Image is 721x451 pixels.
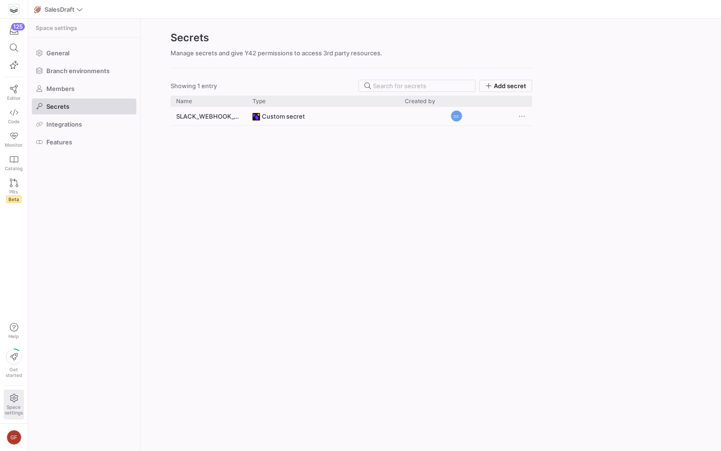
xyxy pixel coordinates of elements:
[405,98,435,105] span: Created by
[5,165,23,171] span: Catalog
[8,333,20,339] span: Help
[171,30,532,45] h2: Secrets
[7,95,21,101] span: Editor
[8,119,20,124] span: Code
[253,98,266,105] span: Type
[4,175,24,207] a: PRsBeta
[36,25,77,31] span: Space settings
[32,98,136,114] a: Secrets
[32,45,136,61] a: General
[479,80,532,92] button: Add secret
[451,110,462,122] div: DZ
[4,345,24,382] button: Getstarted
[171,107,247,125] div: SLACK_WEBHOOK_URL
[46,85,74,92] span: Members
[4,1,24,17] a: https://storage.googleapis.com/y42-prod-data-exchange/images/Yf2Qvegn13xqq0DljGMI0l8d5Zqtiw36EXr8...
[4,23,24,39] button: 125
[32,3,85,15] button: 🏈SalesDraft
[171,82,217,90] div: Showing 1 entry
[32,134,136,150] a: Features
[34,6,41,13] span: 🏈
[32,116,136,132] a: Integrations
[4,390,24,420] a: Spacesettings
[4,81,24,105] a: Editor
[46,120,82,128] span: Integrations
[373,82,469,90] input: Search for secrets
[4,319,24,343] button: Help
[494,82,526,90] span: Add secret
[5,404,23,415] span: Space settings
[45,6,74,13] span: SalesDraft
[4,105,24,128] a: Code
[171,49,532,57] div: Manage secrets and give Y42 permissions to access 3rd party resources.
[5,142,23,148] span: Monitor
[46,67,110,75] span: Branch environments
[4,428,24,447] button: GF
[32,81,136,97] a: Members
[262,107,305,126] span: Custom secret
[46,138,72,146] span: Features
[253,113,260,120] img: undefined
[171,107,532,126] div: Press SPACE to select this row.
[46,49,69,57] span: General
[176,98,192,105] span: Name
[32,63,136,79] a: Branch environments
[10,189,18,195] span: PRs
[11,23,25,30] div: 125
[6,367,22,378] span: Get started
[46,103,69,110] span: Secrets
[4,128,24,151] a: Monitor
[7,430,22,445] div: GF
[6,195,22,203] span: Beta
[9,5,19,14] img: https://storage.googleapis.com/y42-prod-data-exchange/images/Yf2Qvegn13xqq0DljGMI0l8d5Zqtiw36EXr8...
[4,151,24,175] a: Catalog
